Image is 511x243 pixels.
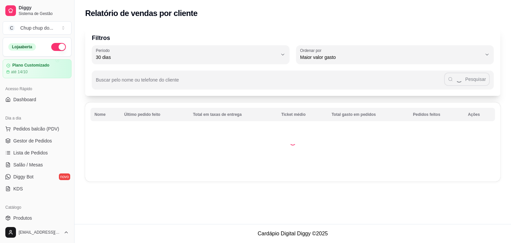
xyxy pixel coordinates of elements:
footer: Cardápio Digital Diggy © 2025 [75,224,511,243]
span: Maior valor gasto [300,54,482,61]
span: Pedidos balcão (PDV) [13,125,59,132]
label: Período [96,48,112,53]
p: Filtros [92,33,494,43]
a: DiggySistema de Gestão [3,3,72,19]
div: Acesso Rápido [3,84,72,94]
h2: Relatório de vendas por cliente [85,8,198,19]
button: Ordenar porMaior valor gasto [296,45,494,64]
span: Lista de Pedidos [13,149,48,156]
div: Chup chup do ... [20,25,53,31]
label: Ordenar por [300,48,324,53]
span: [EMAIL_ADDRESS][DOMAIN_NAME] [19,230,61,235]
span: Produtos [13,215,32,221]
a: Dashboard [3,94,72,105]
span: Gestor de Pedidos [13,137,52,144]
a: Salão / Mesas [3,159,72,170]
a: KDS [3,183,72,194]
span: KDS [13,185,23,192]
span: 30 dias [96,54,277,61]
span: Diggy [19,5,69,11]
div: Catálogo [3,202,72,213]
span: C [8,25,15,31]
a: Plano Customizadoaté 14/10 [3,59,72,78]
span: Salão / Mesas [13,161,43,168]
span: Sistema de Gestão [19,11,69,16]
div: Dia a dia [3,113,72,123]
a: Lista de Pedidos [3,147,72,158]
div: Loja aberta [8,43,36,51]
span: Dashboard [13,96,36,103]
span: Diggy Bot [13,173,34,180]
button: [EMAIL_ADDRESS][DOMAIN_NAME] [3,224,72,240]
a: Diggy Botnovo [3,171,72,182]
button: Pedidos balcão (PDV) [3,123,72,134]
a: Produtos [3,213,72,223]
button: Alterar Status [51,43,66,51]
button: Período30 dias [92,45,289,64]
div: Loading [289,139,296,145]
button: Select a team [3,21,72,35]
article: até 14/10 [11,69,28,75]
a: Gestor de Pedidos [3,135,72,146]
article: Plano Customizado [12,63,49,68]
input: Buscar pelo nome ou telefone do cliente [96,79,444,86]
